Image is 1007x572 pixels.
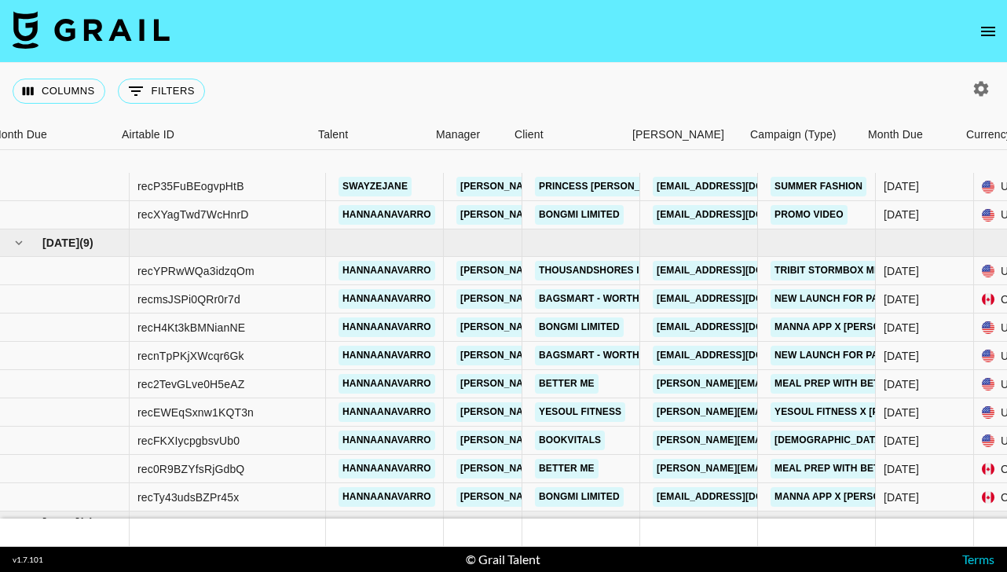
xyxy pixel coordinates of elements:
[535,402,625,422] a: Yesoul Fitness
[750,119,837,150] div: Campaign (Type)
[456,317,793,337] a: [PERSON_NAME][EMAIL_ADDRESS][PERSON_NAME][DOMAIN_NAME]
[42,235,79,251] span: [DATE]
[318,119,348,150] div: Talent
[771,459,917,478] a: Meal Prep with BetterMe
[339,177,412,196] a: swayzejane
[137,433,240,449] div: recFKXIycpgbsvUb0
[339,431,435,450] a: hannaanavarro
[339,346,435,365] a: hannaanavarro
[122,119,174,150] div: Airtable ID
[653,261,829,280] a: [EMAIL_ADDRESS][DOMAIN_NAME]
[771,317,928,337] a: Manna App x [PERSON_NAME]
[79,515,93,530] span: ( 3 )
[771,402,954,422] a: Yesoul Fitness x [PERSON_NAME]
[339,487,435,507] a: hannaanavarro
[456,431,793,450] a: [PERSON_NAME][EMAIL_ADDRESS][PERSON_NAME][DOMAIN_NAME]
[456,289,793,309] a: [PERSON_NAME][EMAIL_ADDRESS][PERSON_NAME][DOMAIN_NAME]
[535,177,698,196] a: Princess [PERSON_NAME] USA
[653,487,829,507] a: [EMAIL_ADDRESS][DOMAIN_NAME]
[884,263,919,279] div: Jul '25
[339,317,435,337] a: hannaanavarro
[456,487,793,507] a: [PERSON_NAME][EMAIL_ADDRESS][PERSON_NAME][DOMAIN_NAME]
[884,207,919,222] div: Jun '25
[653,289,829,309] a: [EMAIL_ADDRESS][DOMAIN_NAME]
[339,402,435,422] a: hannaanavarro
[972,16,1004,47] button: open drawer
[310,119,428,150] div: Talent
[118,79,205,104] button: Show filters
[868,119,923,150] div: Month Due
[456,459,793,478] a: [PERSON_NAME][EMAIL_ADDRESS][PERSON_NAME][DOMAIN_NAME]
[962,552,994,566] a: Terms
[653,346,829,365] a: [EMAIL_ADDRESS][DOMAIN_NAME]
[632,119,724,150] div: [PERSON_NAME]
[456,402,793,422] a: [PERSON_NAME][EMAIL_ADDRESS][PERSON_NAME][DOMAIN_NAME]
[535,205,624,225] a: BONGMI LIMITED
[137,207,249,222] div: recXYagTwd7WcHnrD
[535,346,787,365] a: Bagsmart - WORTHFIND INTERNATIONAL LIMITED
[884,489,919,505] div: Jul '25
[507,119,624,150] div: Client
[428,119,507,150] div: Manager
[535,289,787,309] a: Bagsmart - WORTHFIND INTERNATIONAL LIMITED
[339,205,435,225] a: hannaanavarro
[339,459,435,478] a: hannaanavarro
[624,119,742,150] div: Booker
[742,119,860,150] div: Campaign (Type)
[884,433,919,449] div: Jul '25
[535,374,599,394] a: Better Me
[114,119,310,150] div: Airtable ID
[884,178,919,194] div: Jun '25
[436,119,480,150] div: Manager
[771,205,848,225] a: Promo Video
[535,487,624,507] a: BONGMI LIMITED
[653,374,909,394] a: [PERSON_NAME][EMAIL_ADDRESS][DOMAIN_NAME]
[137,263,254,279] div: recYPRwWQa3idzqOm
[13,555,43,565] div: v 1.7.101
[13,79,105,104] button: Select columns
[771,374,917,394] a: Meal Prep with BetterMe
[8,511,30,533] button: hide children
[137,461,244,477] div: rec0R9BZYfsRjGdbQ
[8,232,30,254] button: hide children
[771,261,982,280] a: Tribit StormBox Mini+ Fun Music Tour
[884,376,919,392] div: Jul '25
[884,320,919,335] div: Jul '25
[535,317,624,337] a: BONGMI LIMITED
[884,348,919,364] div: Jul '25
[137,320,245,335] div: recH4Kt3kBMNianNE
[137,178,244,194] div: recP35FuBEogvpHtB
[771,177,866,196] a: Summer Fashion
[771,346,954,365] a: New Launch for Paz Collection
[42,515,79,530] span: [DATE]
[456,205,793,225] a: [PERSON_NAME][EMAIL_ADDRESS][PERSON_NAME][DOMAIN_NAME]
[13,11,170,49] img: Grail Talent
[514,119,544,150] div: Client
[79,235,93,251] span: ( 9 )
[456,177,793,196] a: [PERSON_NAME][EMAIL_ADDRESS][PERSON_NAME][DOMAIN_NAME]
[137,291,240,307] div: recmsJSPi0QRr0r7d
[339,374,435,394] a: hannaanavarro
[771,487,928,507] a: Manna App x [PERSON_NAME]
[137,376,244,392] div: rec2TevGLve0H5eAZ
[137,348,244,364] div: recnTpPKjXWcqr6Gk
[137,489,239,505] div: recTy43udsBZPr45x
[339,261,435,280] a: hannaanavarro
[466,552,540,567] div: © Grail Talent
[456,346,793,365] a: [PERSON_NAME][EMAIL_ADDRESS][PERSON_NAME][DOMAIN_NAME]
[884,291,919,307] div: Jul '25
[884,405,919,420] div: Jul '25
[884,461,919,477] div: Jul '25
[535,261,660,280] a: THOUSANDSHORES INC.
[535,431,605,450] a: Bookvitals
[653,317,829,337] a: [EMAIL_ADDRESS][DOMAIN_NAME]
[535,459,599,478] a: Better Me
[339,289,435,309] a: hannaanavarro
[653,177,829,196] a: [EMAIL_ADDRESS][DOMAIN_NAME]
[456,261,793,280] a: [PERSON_NAME][EMAIL_ADDRESS][PERSON_NAME][DOMAIN_NAME]
[653,431,909,450] a: [PERSON_NAME][EMAIL_ADDRESS][DOMAIN_NAME]
[456,374,793,394] a: [PERSON_NAME][EMAIL_ADDRESS][PERSON_NAME][DOMAIN_NAME]
[653,205,829,225] a: [EMAIL_ADDRESS][DOMAIN_NAME]
[771,289,954,309] a: New Launch for Paz Collection
[137,405,254,420] div: recEWEqSxnw1KQT3n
